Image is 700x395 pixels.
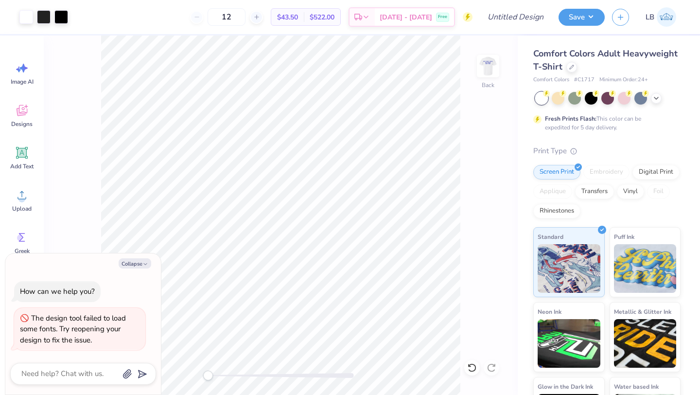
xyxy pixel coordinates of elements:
span: Free [438,14,447,20]
div: This color can be expedited for 5 day delivery. [545,114,665,132]
strong: Fresh Prints Flash: [545,115,596,123]
div: Screen Print [533,165,580,180]
span: Designs [11,120,33,128]
span: Upload [12,205,32,213]
img: Back [478,56,498,76]
img: Laila Baptiste [657,7,676,27]
span: LB [646,12,654,23]
div: Back [482,81,494,90]
span: Image AI [11,78,34,86]
a: LB [641,7,681,27]
span: Comfort Colors [533,76,569,84]
span: Water based Ink [614,381,659,392]
input: Untitled Design [480,7,551,27]
span: Greek [15,247,30,255]
div: Rhinestones [533,204,580,218]
img: Puff Ink [614,244,677,293]
span: [DATE] - [DATE] [380,12,432,22]
div: Print Type [533,145,681,157]
span: Comfort Colors Adult Heavyweight T-Shirt [533,48,678,72]
span: $43.50 [277,12,298,22]
div: How can we help you? [20,287,95,296]
span: Metallic & Glitter Ink [614,306,671,317]
div: Accessibility label [203,371,213,380]
span: Standard [538,232,563,242]
span: Neon Ink [538,306,561,317]
span: Puff Ink [614,232,634,242]
div: Digital Print [632,165,680,180]
span: Minimum Order: 24 + [599,76,648,84]
img: Metallic & Glitter Ink [614,319,677,368]
div: The design tool failed to load some fonts. Try reopening your design to fix the issue. [20,313,126,345]
button: Collapse [119,258,151,269]
div: Foil [647,184,670,199]
div: Embroidery [583,165,630,180]
span: Glow in the Dark Ink [538,381,593,392]
div: Applique [533,184,572,199]
input: – – [208,8,245,26]
span: # C1717 [574,76,595,84]
span: $522.00 [310,12,334,22]
img: Standard [538,244,600,293]
div: Vinyl [617,184,644,199]
img: Neon Ink [538,319,600,368]
span: Add Text [10,162,34,170]
div: Transfers [575,184,614,199]
button: Save [559,9,605,26]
